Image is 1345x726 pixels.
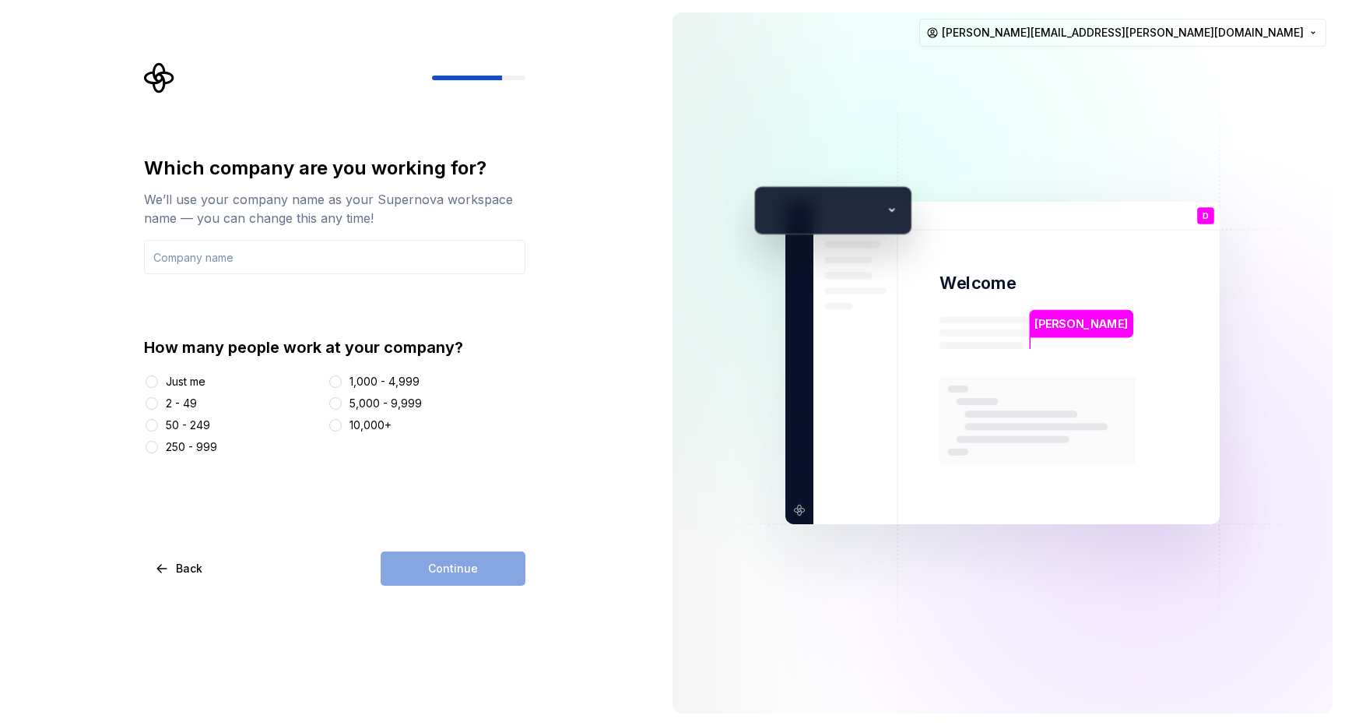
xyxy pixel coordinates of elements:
[166,374,205,389] div: Just me
[144,337,525,358] div: How many people work at your company?
[144,552,216,586] button: Back
[166,396,197,411] div: 2 - 49
[919,19,1326,47] button: [PERSON_NAME][EMAIL_ADDRESS][PERSON_NAME][DOMAIN_NAME]
[349,396,422,411] div: 5,000 - 9,999
[1203,212,1209,220] p: D
[349,374,420,389] div: 1,000 - 4,999
[144,240,525,274] input: Company name
[176,561,202,576] span: Back
[166,439,217,455] div: 250 - 999
[144,62,175,93] svg: Supernova Logo
[939,272,1016,294] p: Welcome
[166,418,210,433] div: 50 - 249
[942,25,1304,41] span: [PERSON_NAME][EMAIL_ADDRESS][PERSON_NAME][DOMAIN_NAME]
[144,190,525,227] div: We’ll use your company name as your Supernova workspace name — you can change this any time!
[1034,315,1128,333] p: [PERSON_NAME]
[349,418,392,433] div: 10,000+
[144,156,525,181] div: Which company are you working for?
